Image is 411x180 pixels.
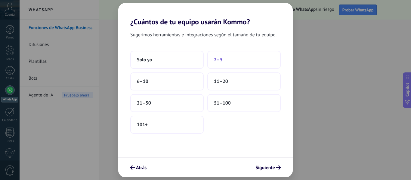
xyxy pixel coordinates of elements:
span: 11–20 [214,78,228,84]
span: 101+ [137,122,148,128]
button: 21–50 [130,94,204,112]
span: 21–50 [137,100,151,106]
span: 2–5 [214,57,223,63]
button: 51–100 [207,94,281,112]
button: 11–20 [207,72,281,90]
button: Solo yo [130,51,204,69]
button: 2–5 [207,51,281,69]
h2: ¿Cuántos de tu equipo usarán Kommo? [118,3,293,26]
span: 6–10 [137,78,148,84]
button: 6–10 [130,72,204,90]
span: Siguiente [255,166,275,170]
span: 51–100 [214,100,231,106]
span: Solo yo [137,57,152,63]
button: 101+ [130,116,204,134]
span: Atrás [136,166,147,170]
span: Sugerimos herramientas e integraciones según el tamaño de tu equipo. [130,31,277,39]
button: Siguiente [253,163,284,173]
button: Atrás [127,163,149,173]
